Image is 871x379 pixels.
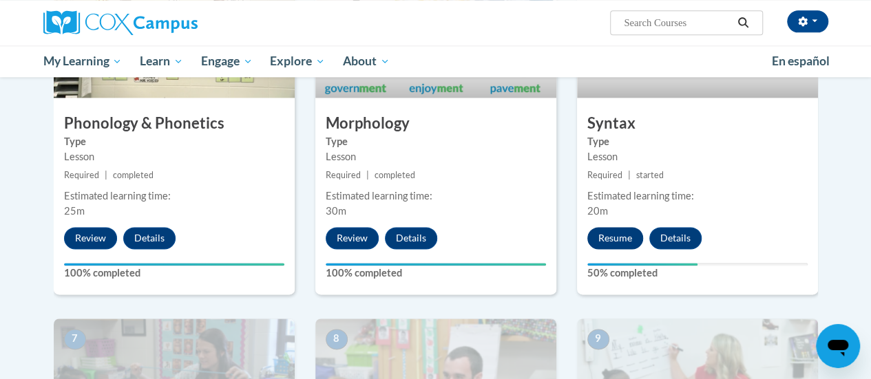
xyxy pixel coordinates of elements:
[587,263,697,266] div: Your progress
[34,45,132,77] a: My Learning
[326,134,546,149] label: Type
[622,14,733,31] input: Search Courses
[64,329,86,349] span: 7
[43,10,198,35] img: Cox Campus
[587,329,609,349] span: 9
[192,45,262,77] a: Engage
[733,14,753,31] button: Search
[587,134,808,149] label: Type
[366,170,369,180] span: |
[326,188,546,204] div: Estimated learning time:
[816,324,860,368] iframe: Button to launch messaging window
[64,149,284,164] div: Lesson
[64,266,284,281] label: 100% completed
[326,227,379,249] button: Review
[587,149,808,164] div: Lesson
[43,53,122,69] span: My Learning
[326,263,546,266] div: Your progress
[587,188,808,204] div: Estimated learning time:
[43,10,291,35] a: Cox Campus
[587,205,608,217] span: 20m
[64,205,85,217] span: 25m
[64,227,117,249] button: Review
[54,113,295,134] h3: Phonology & Phonetics
[64,170,99,180] span: Required
[261,45,334,77] a: Explore
[628,170,631,180] span: |
[315,113,556,134] h3: Morphology
[326,329,348,349] span: 8
[587,266,808,281] label: 50% completed
[64,263,284,266] div: Your progress
[140,53,183,69] span: Learn
[105,170,107,180] span: |
[33,45,839,77] div: Main menu
[326,205,346,217] span: 30m
[649,227,702,249] button: Details
[201,53,253,69] span: Engage
[787,10,828,32] button: Account Settings
[123,227,176,249] button: Details
[326,266,546,281] label: 100% completed
[772,54,830,68] span: En español
[326,149,546,164] div: Lesson
[587,170,622,180] span: Required
[131,45,192,77] a: Learn
[64,188,284,204] div: Estimated learning time:
[326,170,361,180] span: Required
[334,45,399,77] a: About
[343,53,390,69] span: About
[385,227,437,249] button: Details
[64,134,284,149] label: Type
[587,227,643,249] button: Resume
[636,170,664,180] span: started
[113,170,154,180] span: completed
[577,113,818,134] h3: Syntax
[763,47,839,76] a: En español
[270,53,325,69] span: Explore
[375,170,415,180] span: completed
